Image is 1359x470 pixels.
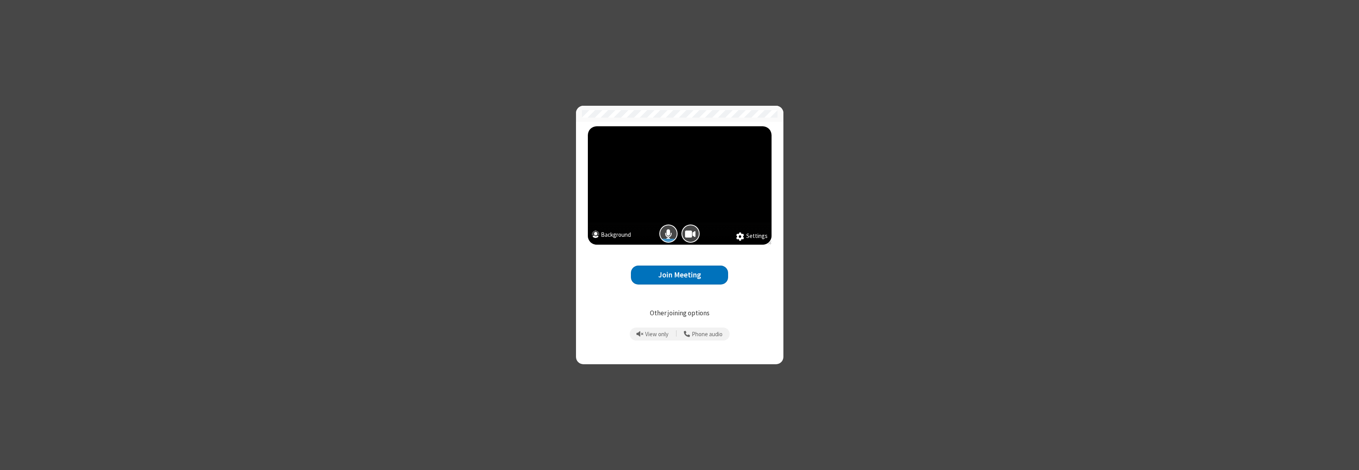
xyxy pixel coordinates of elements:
span: Phone audio [692,331,723,338]
button: Prevent echo when there is already an active mic and speaker in the room. [634,328,672,341]
button: Background [592,230,631,241]
p: Other joining options [588,308,772,318]
button: Join Meeting [631,266,728,285]
button: Mic is on [659,225,678,243]
button: Camera is on [681,225,700,243]
span: | [676,329,677,340]
button: Settings [736,232,768,241]
span: View only [645,331,668,338]
button: Use your phone for mic and speaker while you view the meeting on this device. [681,328,726,341]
